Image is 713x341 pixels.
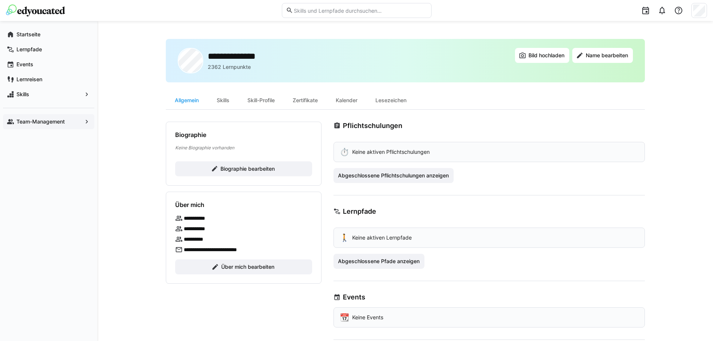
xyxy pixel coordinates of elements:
[352,234,412,241] p: Keine aktiven Lernpfade
[219,165,276,173] span: Biographie bearbeiten
[327,91,366,109] div: Kalender
[175,201,204,208] h4: Über mich
[343,293,365,301] h3: Events
[572,48,633,63] button: Name bearbeiten
[337,172,450,179] span: Abgeschlossene Pflichtschulungen anzeigen
[166,91,208,109] div: Allgemein
[337,258,421,265] span: Abgeschlossene Pfade anzeigen
[515,48,569,63] button: Bild hochladen
[208,63,251,71] p: 2362 Lernpunkte
[333,168,454,183] button: Abgeschlossene Pflichtschulungen anzeigen
[284,91,327,109] div: Zertifikate
[175,259,312,274] button: Über mich bearbeiten
[175,131,206,138] h4: Biographie
[340,234,349,241] div: 🚶
[340,148,349,156] div: ⏱️
[343,122,402,130] h3: Pflichtschulungen
[220,263,275,271] span: Über mich bearbeiten
[352,314,383,321] p: Keine Events
[585,52,629,59] span: Name bearbeiten
[527,52,566,59] span: Bild hochladen
[366,91,415,109] div: Lesezeichen
[333,254,425,269] button: Abgeschlossene Pfade anzeigen
[293,7,427,14] input: Skills und Lernpfade durchsuchen…
[343,207,376,216] h3: Lernpfade
[340,314,349,321] div: 📆
[238,91,284,109] div: Skill-Profile
[352,148,430,156] p: Keine aktiven Pflichtschulungen
[175,144,312,151] p: Keine Biographie vorhanden
[175,161,312,176] button: Biographie bearbeiten
[208,91,238,109] div: Skills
